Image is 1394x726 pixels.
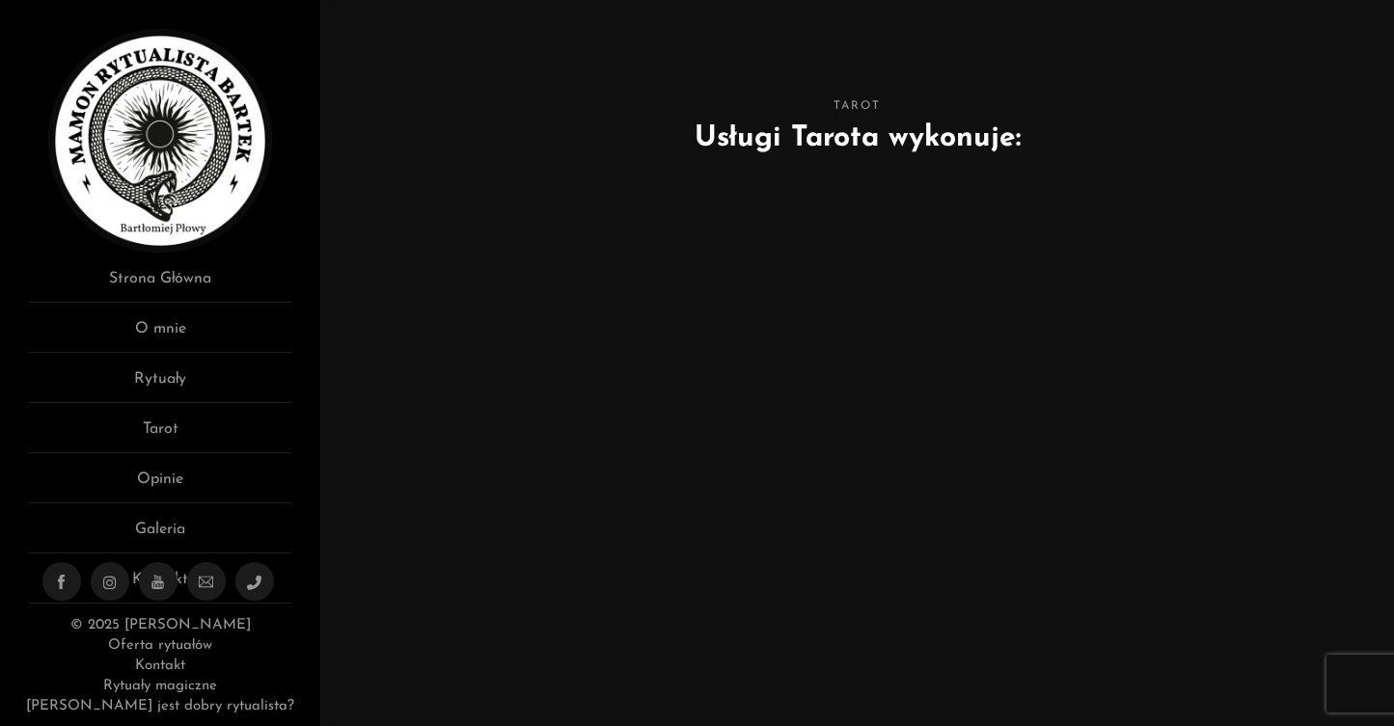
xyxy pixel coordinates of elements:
a: Oferta rytuałów [108,638,212,653]
a: Tarot [29,417,291,453]
img: Rytualista Bartek [48,29,272,253]
a: Kontakt [135,659,185,673]
a: Opinie [29,468,291,503]
a: Strona Główna [29,267,291,303]
a: [PERSON_NAME] jest dobry rytualista? [26,699,294,713]
h2: Usługi Tarota wykonuje: [349,117,1365,160]
a: O mnie [29,317,291,353]
a: Rytuały magiczne [103,679,217,693]
span: Tarot [349,96,1365,117]
a: Galeria [29,518,291,553]
a: Rytuały [29,367,291,403]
